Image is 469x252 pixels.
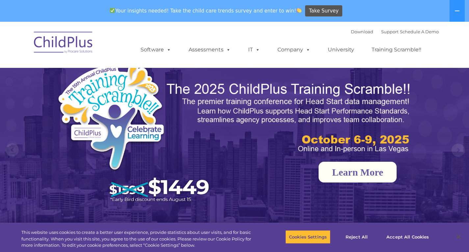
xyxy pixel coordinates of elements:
[451,230,466,244] button: Close
[309,5,339,17] span: Take Survey
[351,29,439,34] font: |
[319,162,397,182] a: Learn More
[110,8,115,13] img: ✅
[91,70,119,75] span: Phone number
[297,8,301,13] img: 👏
[400,29,439,34] a: Schedule A Demo
[271,43,317,56] a: Company
[31,27,96,60] img: ChildPlus by Procare Solutions
[305,5,342,17] a: Take Survey
[107,4,304,17] span: Your insights needed! Take the child care trends survey and enter to win!
[336,230,377,244] button: Reject All
[285,230,330,244] button: Cookies Settings
[365,43,428,56] a: Training Scramble!!
[21,229,258,249] div: This website uses cookies to create a better user experience, provide statistics about user visit...
[134,43,178,56] a: Software
[321,43,361,56] a: University
[242,43,267,56] a: IT
[91,43,112,48] span: Last name
[381,29,399,34] a: Support
[351,29,373,34] a: Download
[182,43,237,56] a: Assessments
[383,230,432,244] button: Accept All Cookies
